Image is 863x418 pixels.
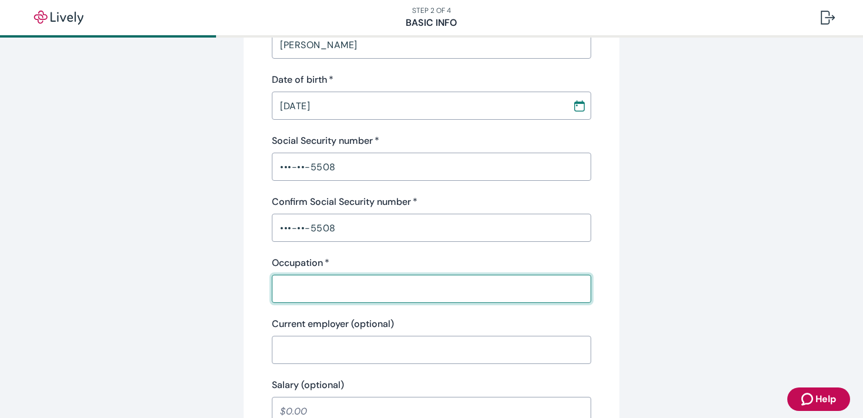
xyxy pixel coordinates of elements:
input: ••• - •• - •••• [272,155,591,178]
label: Social Security number [272,134,379,148]
label: Occupation [272,256,329,270]
span: Help [815,392,836,406]
label: Date of birth [272,73,333,87]
button: Zendesk support iconHelp [787,387,850,411]
svg: Zendesk support icon [801,392,815,406]
label: Confirm Social Security number [272,195,417,209]
button: Log out [811,4,844,32]
button: Choose date, selected date is Jun 4, 1986 [569,95,590,116]
label: Salary (optional) [272,378,344,392]
img: Lively [26,11,92,25]
label: Current employer (optional) [272,317,394,331]
input: MM / DD / YYYY [272,94,564,117]
svg: Calendar [574,100,585,112]
input: ••• - •• - •••• [272,216,591,240]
